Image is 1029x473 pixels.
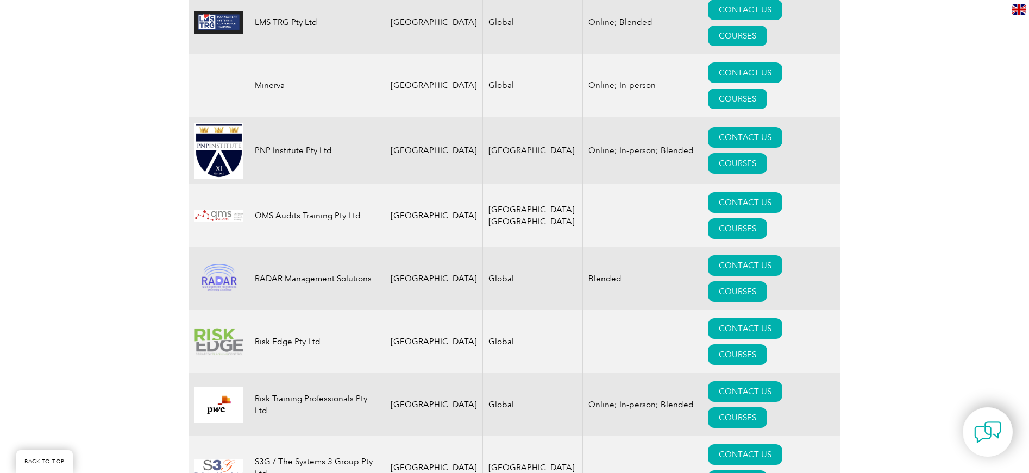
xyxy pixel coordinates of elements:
td: [GEOGRAPHIC_DATA] [385,310,483,373]
td: Global [483,373,583,436]
img: fcc1e7ab-22ab-ea11-a812-000d3ae11abd-logo.jpg [194,210,243,222]
a: CONTACT US [708,62,782,83]
a: COURSES [708,218,767,239]
a: CONTACT US [708,192,782,213]
td: QMS Audits Training Pty Ltd [249,184,385,247]
a: COURSES [708,26,767,46]
td: Online; In-person; Blended [583,117,702,185]
td: Risk Training Professionals Pty Ltd [249,373,385,436]
img: ea24547b-a6e0-e911-a812-000d3a795b83-logo.jpg [194,123,243,179]
td: [GEOGRAPHIC_DATA] [385,247,483,310]
td: [GEOGRAPHIC_DATA] [385,373,483,436]
td: [GEOGRAPHIC_DATA] [385,117,483,185]
td: Minerva [249,54,385,117]
td: Global [483,247,583,310]
a: CONTACT US [708,127,782,148]
td: RADAR Management Solutions [249,247,385,310]
td: Online; In-person [583,54,702,117]
a: CONTACT US [708,255,782,276]
td: Risk Edge Pty Ltd [249,310,385,373]
td: [GEOGRAPHIC_DATA] [483,117,583,185]
td: PNP Institute Pty Ltd [249,117,385,185]
a: CONTACT US [708,318,782,339]
td: Blended [583,247,702,310]
a: COURSES [708,344,767,365]
a: COURSES [708,281,767,302]
a: CONTACT US [708,444,782,465]
img: 1d2a24ac-d9bc-ea11-a814-000d3a79823d-logo.png [194,264,243,294]
td: Global [483,310,583,373]
a: COURSES [708,89,767,109]
a: COURSES [708,407,767,428]
img: c485e4a1-833a-eb11-a813-0022481469da-logo.jpg [194,11,243,34]
a: BACK TO TOP [16,450,73,473]
td: [GEOGRAPHIC_DATA] [GEOGRAPHIC_DATA] [483,184,583,247]
td: [GEOGRAPHIC_DATA] [385,54,483,117]
td: [GEOGRAPHIC_DATA] [385,184,483,247]
img: en [1012,4,1026,15]
td: Online; In-person; Blended [583,373,702,436]
img: contact-chat.png [974,419,1001,446]
a: CONTACT US [708,381,782,402]
a: COURSES [708,153,767,174]
img: a131cb37-a404-ec11-b6e6-00224817f503-logo.png [194,328,243,356]
img: 152a24ac-d9bc-ea11-a814-000d3a79823d-logo.png [194,387,243,423]
td: Global [483,54,583,117]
